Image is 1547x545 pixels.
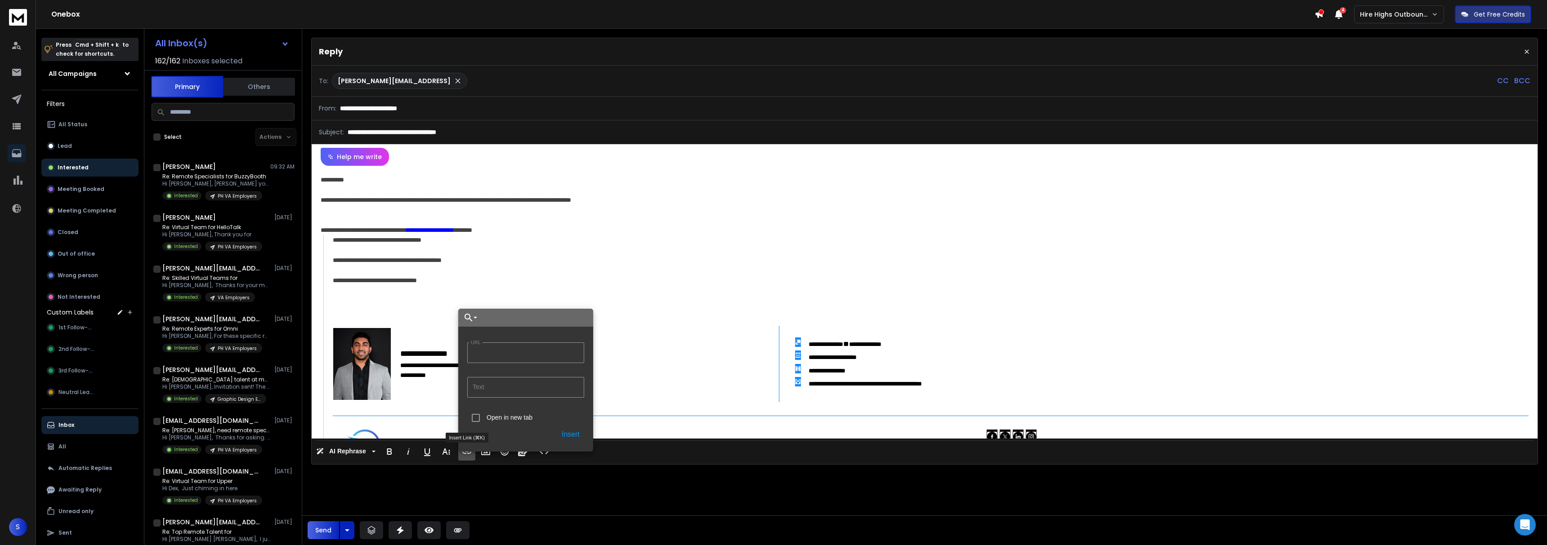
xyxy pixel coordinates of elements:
[58,486,102,493] p: Awaiting Reply
[274,518,295,526] p: [DATE]
[162,376,270,383] p: Re: [DEMOGRAPHIC_DATA] talent at mobilads?
[58,443,66,450] p: All
[270,163,295,170] p: 09:32 AM
[58,421,74,429] p: Inbox
[515,443,532,461] button: Signature
[438,443,455,461] button: More Text
[47,308,94,317] h3: Custom Labels
[1514,514,1536,536] div: Open Intercom Messenger
[151,76,223,97] button: Primary
[148,34,296,52] button: All Inbox(s)
[58,142,72,150] p: Lead
[223,77,295,97] button: Others
[174,395,198,402] p: Interested
[9,518,27,536] button: S
[41,459,139,477] button: Automatic Replies
[41,202,139,220] button: Meeting Completed
[41,383,139,401] button: Neutral Leads
[41,481,139,499] button: Awaiting Reply
[218,345,257,352] p: PH VA Employers
[218,193,257,199] p: PH VA Employers
[381,443,398,461] button: Bold (⌘B)
[58,465,112,472] p: Automatic Replies
[162,383,270,390] p: Hi [PERSON_NAME], Invitation sent! The team
[477,443,494,461] button: Insert Image (⌘P)
[162,275,270,282] p: Re: Skilled Virtual Teams for
[58,508,94,515] p: Unread only
[274,214,295,221] p: [DATE]
[162,213,216,222] h1: [PERSON_NAME]
[58,324,95,331] span: 1st Follow-up
[496,443,513,461] button: Emoticons
[473,383,484,391] label: Text
[74,40,120,50] span: Cmd + Shift + k
[314,443,377,461] button: AI Rephrase
[162,173,270,180] p: Re: Remote Specialists for BuzzyBooth
[162,162,216,171] h1: [PERSON_NAME]
[155,56,180,66] span: 162 / 162
[174,497,198,504] p: Interested
[327,448,368,455] span: AI Rephrase
[469,340,483,346] label: URL
[41,502,139,520] button: Unread only
[162,365,261,374] h1: [PERSON_NAME][EMAIL_ADDRESS][DOMAIN_NAME]
[162,332,270,340] p: Hi [PERSON_NAME], For these specific roles,
[41,97,139,110] h3: Filters
[218,294,250,301] p: VA Employers
[41,245,139,263] button: Out of office
[319,128,344,137] p: Subject:
[1514,75,1530,86] p: BCC
[41,438,139,456] button: All
[41,223,139,241] button: Closed
[58,529,72,536] p: Sent
[162,485,262,492] p: Hi Dex, Just chiming in here
[162,180,270,187] p: Hi [PERSON_NAME], [PERSON_NAME] you're doing
[58,250,95,257] p: Out of office
[1455,5,1531,23] button: Get Free Credits
[319,76,328,85] p: To:
[274,366,295,373] p: [DATE]
[58,346,97,353] span: 2nd Follow-up
[419,443,436,461] button: Underline (⌘U)
[162,282,270,289] p: Hi [PERSON_NAME], Thanks for your message!
[218,396,261,403] p: Graphic Design Employers
[41,362,139,380] button: 3rd Follow-up
[162,264,261,273] h1: [PERSON_NAME][EMAIL_ADDRESS][DOMAIN_NAME]
[162,528,270,536] p: Re: Top Remote Talent for
[557,426,584,443] button: Insert
[218,447,257,453] p: PH VA Employers
[58,389,96,396] span: Neutral Leads
[58,207,116,214] p: Meeting Completed
[162,315,261,323] h1: [PERSON_NAME][EMAIL_ADDRESS][DOMAIN_NAME]
[41,288,139,306] button: Not Interested
[41,416,139,434] button: Inbox
[319,104,336,113] p: From:
[51,9,1315,20] h1: Onebox
[164,133,182,141] label: Select
[58,367,96,374] span: 3rd Follow-up
[162,224,262,231] p: Re: Virtual Team for HelloTalk
[321,148,389,166] button: Help me write
[58,164,89,171] p: Interested
[487,414,532,421] label: Open in new tab
[458,309,479,327] button: Choose Link
[41,159,139,177] button: Interested
[162,536,270,543] p: Hi [PERSON_NAME] [PERSON_NAME], I just wanted
[174,192,198,199] p: Interested
[182,56,242,66] h3: Inboxes selected
[41,524,139,542] button: Sent
[162,325,270,332] p: Re: Remote Experts for Omni
[58,229,78,236] p: Closed
[218,497,257,504] p: PH VA Employers
[58,293,100,301] p: Not Interested
[1340,7,1346,13] span: 4
[49,69,97,78] h1: All Campaigns
[1474,10,1525,19] p: Get Free Credits
[41,137,139,155] button: Lead
[41,319,139,337] button: 1st Follow-up
[58,272,98,279] p: Wrong person
[274,468,295,475] p: [DATE]
[1360,10,1431,19] p: Hire Highs Outbound Engine
[308,521,339,539] button: Send
[41,180,139,198] button: Meeting Booked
